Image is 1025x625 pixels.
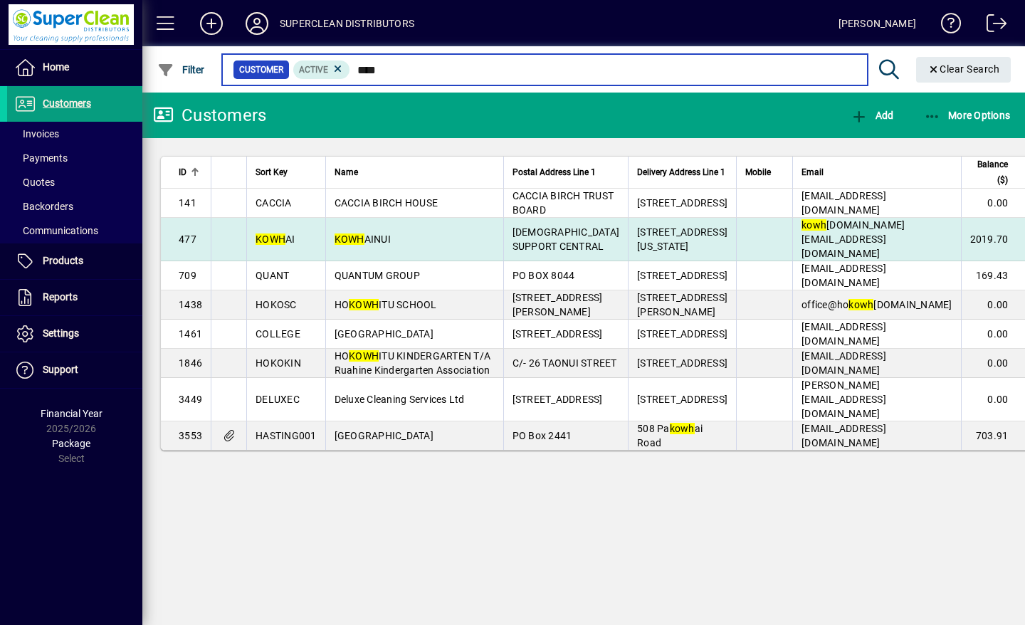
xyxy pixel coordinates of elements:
[801,219,826,231] em: kowh
[512,270,575,281] span: PO BOX 8044
[256,430,317,441] span: HASTING001
[801,379,886,419] span: [PERSON_NAME][EMAIL_ADDRESS][DOMAIN_NAME]
[7,50,142,85] a: Home
[335,299,437,310] span: HO ITU SCHOOL
[335,350,491,376] span: HO ITU KINDERGARTEN T/A Ruahine Kindergarten Association
[637,357,727,369] span: [STREET_ADDRESS]
[7,219,142,243] a: Communications
[280,12,414,35] div: SUPERCLEAN DISTRIBUTORS
[179,328,202,340] span: 1461
[239,63,283,77] span: Customer
[916,57,1011,83] button: Clear
[179,164,202,180] div: ID
[801,299,952,310] span: office@ho [DOMAIN_NAME]
[43,364,78,375] span: Support
[801,164,824,180] span: Email
[256,164,288,180] span: Sort Key
[179,357,202,369] span: 1846
[52,438,90,449] span: Package
[14,177,55,188] span: Quotes
[14,152,68,164] span: Payments
[512,190,614,216] span: CACCIA BIRCH TRUST BOARD
[335,233,364,245] em: KOWH
[179,164,186,180] span: ID
[637,328,727,340] span: [STREET_ADDRESS]
[335,270,420,281] span: QUANTUM GROUP
[179,299,202,310] span: 1438
[637,423,703,448] span: 508 Pa ai Road
[349,350,379,362] em: KOWH
[801,164,952,180] div: Email
[512,357,617,369] span: C/- 26 TAONUI STREET
[745,164,784,180] div: Mobile
[512,328,603,340] span: [STREET_ADDRESS]
[512,292,603,317] span: [STREET_ADDRESS][PERSON_NAME]
[179,270,196,281] span: 709
[670,423,695,434] em: kowh
[256,270,289,281] span: QUANT
[335,197,438,209] span: CACCIA BIRCH HOUSE
[179,394,202,405] span: 3449
[7,170,142,194] a: Quotes
[153,104,266,127] div: Customers
[924,110,1011,121] span: More Options
[335,430,433,441] span: [GEOGRAPHIC_DATA]
[637,164,725,180] span: Delivery Address Line 1
[256,299,297,310] span: HOKOSC
[189,11,234,36] button: Add
[847,103,897,128] button: Add
[335,164,495,180] div: Name
[335,394,465,405] span: Deluxe Cleaning Services Ltd
[335,164,358,180] span: Name
[256,197,292,209] span: CACCIA
[801,219,905,259] span: [DOMAIN_NAME][EMAIL_ADDRESS][DOMAIN_NAME]
[7,280,142,315] a: Reports
[14,201,73,212] span: Backorders
[512,226,620,252] span: [DEMOGRAPHIC_DATA] SUPPORT CENTRAL
[970,157,1021,188] div: Balance ($)
[43,327,79,339] span: Settings
[851,110,893,121] span: Add
[637,270,727,281] span: [STREET_ADDRESS]
[256,394,300,405] span: DELUXEC
[43,98,91,109] span: Customers
[7,352,142,388] a: Support
[637,226,727,252] span: [STREET_ADDRESS][US_STATE]
[7,316,142,352] a: Settings
[745,164,771,180] span: Mobile
[157,64,205,75] span: Filter
[801,190,886,216] span: [EMAIL_ADDRESS][DOMAIN_NAME]
[335,233,391,245] span: AINUI
[256,357,301,369] span: HOKOKIN
[512,394,603,405] span: [STREET_ADDRESS]
[839,12,916,35] div: [PERSON_NAME]
[234,11,280,36] button: Profile
[335,328,433,340] span: [GEOGRAPHIC_DATA]
[7,146,142,170] a: Payments
[154,57,209,83] button: Filter
[801,423,886,448] span: [EMAIL_ADDRESS][DOMAIN_NAME]
[801,350,886,376] span: [EMAIL_ADDRESS][DOMAIN_NAME]
[7,194,142,219] a: Backorders
[512,430,572,441] span: PO Box 2441
[7,122,142,146] a: Invoices
[256,233,295,245] span: AI
[43,291,78,303] span: Reports
[293,61,350,79] mat-chip: Activation Status: Active
[349,299,379,310] em: KOWH
[256,233,285,245] em: KOWH
[976,3,1007,49] a: Logout
[637,292,727,317] span: [STREET_ADDRESS][PERSON_NAME]
[920,103,1014,128] button: More Options
[927,63,1000,75] span: Clear Search
[43,255,83,266] span: Products
[970,157,1009,188] span: Balance ($)
[7,243,142,279] a: Products
[299,65,328,75] span: Active
[930,3,962,49] a: Knowledge Base
[14,225,98,236] span: Communications
[43,61,69,73] span: Home
[637,394,727,405] span: [STREET_ADDRESS]
[179,197,196,209] span: 141
[801,321,886,347] span: [EMAIL_ADDRESS][DOMAIN_NAME]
